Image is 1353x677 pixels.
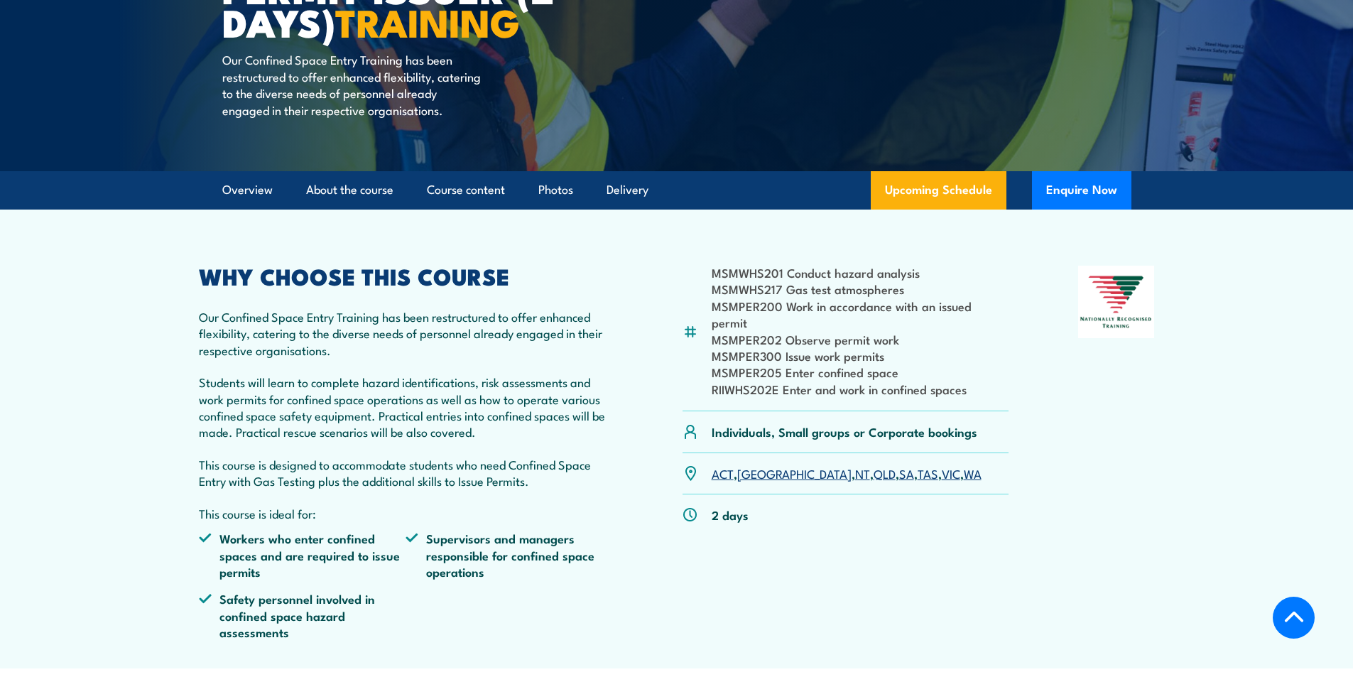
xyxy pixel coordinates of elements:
li: MSMPER300 Issue work permits [712,347,1009,364]
a: About the course [306,171,393,209]
a: WA [964,465,982,482]
a: SA [899,465,914,482]
a: VIC [942,465,960,482]
a: ACT [712,465,734,482]
p: Students will learn to complete hazard identifications, risk assessments and work permits for con... [199,374,614,440]
a: Photos [538,171,573,209]
a: QLD [874,465,896,482]
p: Our Confined Space Entry Training has been restructured to offer enhanced flexibility, catering t... [222,51,482,118]
li: Workers who enter confined spaces and are required to issue permits [199,530,406,580]
li: MSMPER200 Work in accordance with an issued permit [712,298,1009,331]
li: MSMWHS217 Gas test atmospheres [712,281,1009,297]
button: Enquire Now [1032,171,1131,210]
p: Our Confined Space Entry Training has been restructured to offer enhanced flexibility, catering t... [199,308,614,358]
a: NT [855,465,870,482]
a: Overview [222,171,273,209]
li: MSMPER202 Observe permit work [712,331,1009,347]
li: Safety personnel involved in confined space hazard assessments [199,590,406,640]
a: [GEOGRAPHIC_DATA] [737,465,852,482]
p: This course is ideal for: [199,505,614,521]
p: 2 days [712,507,749,523]
img: Nationally Recognised Training logo. [1078,266,1155,338]
h2: WHY CHOOSE THIS COURSE [199,266,614,286]
li: MSMWHS201 Conduct hazard analysis [712,264,1009,281]
li: RIIWHS202E Enter and work in confined spaces [712,381,1009,397]
li: Supervisors and managers responsible for confined space operations [406,530,613,580]
a: Upcoming Schedule [871,171,1006,210]
p: Individuals, Small groups or Corporate bookings [712,423,977,440]
a: TAS [918,465,938,482]
p: This course is designed to accommodate students who need Confined Space Entry with Gas Testing pl... [199,456,614,489]
a: Delivery [607,171,648,209]
p: , , , , , , , [712,465,982,482]
li: MSMPER205 Enter confined space [712,364,1009,380]
a: Course content [427,171,505,209]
